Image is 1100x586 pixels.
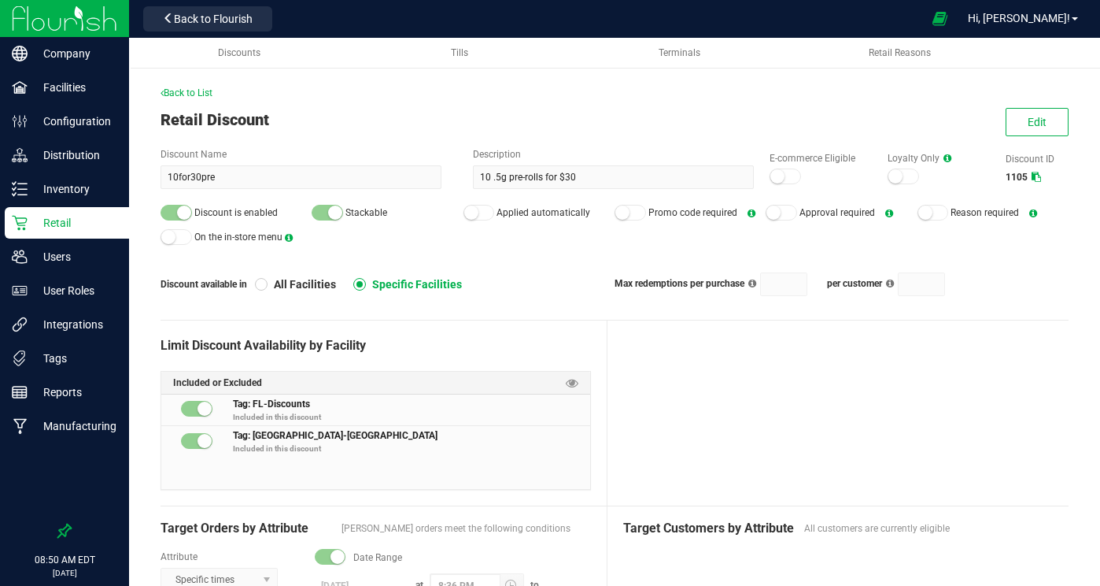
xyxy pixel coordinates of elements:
[7,567,122,579] p: [DATE]
[968,12,1070,24] span: Hi, [PERSON_NAME]!
[28,315,122,334] p: Integrations
[233,428,437,441] span: Tag: [GEOGRAPHIC_DATA]-[GEOGRAPHIC_DATA]
[341,521,591,536] span: [PERSON_NAME] orders meet the following conditions
[16,460,63,507] iframe: Resource center
[194,207,278,218] span: Discount is enabled
[615,278,744,289] span: Max redemptions per purchase
[218,47,260,58] span: Discounts
[451,47,468,58] span: Tills
[233,396,310,410] span: Tag: FL-Discounts
[12,215,28,231] inline-svg: Retail
[28,417,122,436] p: Manufacturing
[28,213,122,232] p: Retail
[353,551,402,565] span: Date Range
[799,207,875,218] span: Approval required
[827,278,882,289] span: per customer
[648,207,737,218] span: Promo code required
[194,232,282,243] span: On the in-store menu
[161,336,591,355] div: Limit Discount Availability by Facility
[1006,172,1028,183] span: 1105
[12,283,28,299] inline-svg: User Roles
[161,519,334,538] span: Target Orders by Attribute
[12,249,28,265] inline-svg: Users
[28,349,122,368] p: Tags
[28,247,122,266] p: Users
[268,277,336,291] span: All Facilities
[888,151,990,165] label: Loyalty Only
[1028,116,1046,128] span: Edit
[1006,108,1069,136] button: Edit
[623,519,796,538] span: Target Customers by Attribute
[12,80,28,95] inline-svg: Facilities
[12,384,28,400] inline-svg: Reports
[161,372,590,395] div: Included or Excluded
[12,418,28,434] inline-svg: Manufacturing
[951,207,1019,218] span: Reason required
[869,47,931,58] span: Retail Reasons
[46,458,65,477] iframe: Resource center unread badge
[28,112,122,131] p: Configuration
[28,180,122,198] p: Inventory
[496,207,590,218] span: Applied automatically
[161,147,441,161] label: Discount Name
[233,411,590,423] p: Included in this discount
[804,521,1054,536] span: All customers are currently eligible
[28,146,122,165] p: Distribution
[28,44,122,63] p: Company
[57,523,72,539] label: Pin the sidebar to full width on large screens
[12,317,28,332] inline-svg: Integrations
[12,46,28,61] inline-svg: Company
[12,147,28,163] inline-svg: Distribution
[473,147,754,161] label: Description
[161,110,269,129] span: Retail Discount
[12,350,28,366] inline-svg: Tags
[770,151,872,165] label: E-commerce Eligible
[28,281,122,300] p: User Roles
[366,277,462,291] span: Specific Facilities
[143,6,272,32] button: Back to Flourish
[12,181,28,197] inline-svg: Inventory
[161,277,255,291] span: Discount available in
[922,3,958,34] span: Open Ecommerce Menu
[233,443,590,454] p: Included in this discount
[566,376,578,391] span: Preview
[1006,152,1069,166] label: Discount ID
[12,113,28,129] inline-svg: Configuration
[161,550,299,564] label: Attribute
[28,78,122,97] p: Facilities
[345,207,387,218] span: Stackable
[161,87,212,98] span: Back to List
[7,553,122,567] p: 08:50 AM EDT
[28,383,122,402] p: Reports
[659,47,700,58] span: Terminals
[174,13,253,25] span: Back to Flourish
